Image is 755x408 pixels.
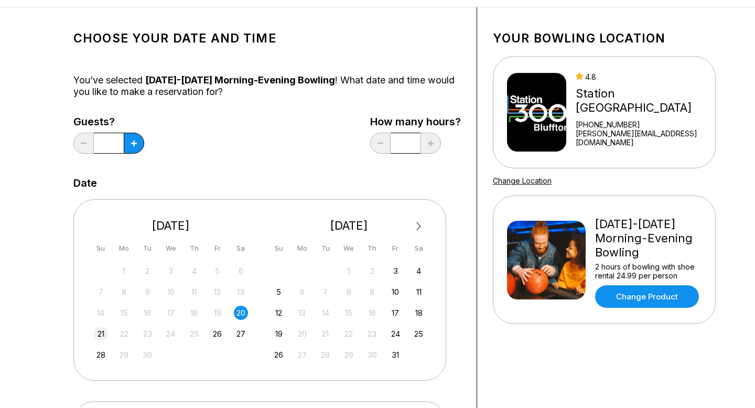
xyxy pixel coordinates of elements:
div: Not available Tuesday, September 9th, 2025 [141,285,155,299]
div: Mo [295,241,309,255]
a: [PERSON_NAME][EMAIL_ADDRESS][DOMAIN_NAME] [576,129,711,147]
div: Not available Thursday, September 25th, 2025 [187,327,201,341]
div: Tu [141,241,155,255]
div: You’ve selected ! What date and time would you like to make a reservation for? [73,74,461,98]
div: Not available Wednesday, October 1st, 2025 [342,264,356,278]
div: Not available Friday, September 12th, 2025 [210,285,224,299]
div: Not available Friday, September 19th, 2025 [210,306,224,320]
h1: Your bowling location [493,31,716,46]
div: Not available Saturday, September 13th, 2025 [234,285,248,299]
div: Not available Monday, October 6th, 2025 [295,285,309,299]
div: Not available Wednesday, September 3rd, 2025 [164,264,178,278]
div: month 2025-10 [271,263,428,362]
div: Not available Sunday, September 7th, 2025 [94,285,108,299]
div: Not available Wednesday, September 24th, 2025 [164,327,178,341]
div: We [164,241,178,255]
div: Not available Wednesday, October 22nd, 2025 [342,327,356,341]
div: Tu [318,241,332,255]
label: How many hours? [370,116,461,127]
div: Not available Saturday, September 6th, 2025 [234,264,248,278]
div: Choose Saturday, October 25th, 2025 [412,327,426,341]
div: Fr [210,241,224,255]
div: Not available Tuesday, September 2nd, 2025 [141,264,155,278]
div: Not available Monday, September 8th, 2025 [117,285,131,299]
div: Not available Tuesday, September 16th, 2025 [141,306,155,320]
span: [DATE]-[DATE] Morning-Evening Bowling [145,74,335,85]
div: Not available Tuesday, October 28th, 2025 [318,348,332,362]
div: Not available Thursday, October 23rd, 2025 [365,327,379,341]
div: Su [272,241,286,255]
div: Choose Saturday, October 11th, 2025 [412,285,426,299]
div: Not available Thursday, October 9th, 2025 [365,285,379,299]
div: [DATE] [268,219,430,233]
div: Choose Saturday, September 20th, 2025 [234,306,248,320]
div: Sa [412,241,426,255]
div: Choose Sunday, September 28th, 2025 [94,348,108,362]
div: 2 hours of bowling with shoe rental 24.99 per person [595,262,702,280]
div: Choose Friday, October 31st, 2025 [389,348,403,362]
div: Choose Sunday, October 26th, 2025 [272,348,286,362]
div: Su [94,241,108,255]
div: Not available Thursday, October 16th, 2025 [365,306,379,320]
div: Sa [234,241,248,255]
div: [DATE]-[DATE] Morning-Evening Bowling [595,217,702,260]
div: [PHONE_NUMBER] [576,120,711,129]
div: 4.8 [576,72,711,81]
div: Th [187,241,201,255]
div: Not available Wednesday, October 8th, 2025 [342,285,356,299]
div: Not available Monday, October 20th, 2025 [295,327,309,341]
div: Not available Wednesday, September 17th, 2025 [164,306,178,320]
label: Date [73,177,97,189]
div: Not available Monday, October 27th, 2025 [295,348,309,362]
div: Not available Tuesday, October 21st, 2025 [318,327,332,341]
div: Not available Friday, September 5th, 2025 [210,264,224,278]
h1: Choose your Date and time [73,31,461,46]
div: Fr [389,241,403,255]
div: Not available Thursday, October 30th, 2025 [365,348,379,362]
div: Not available Thursday, October 2nd, 2025 [365,264,379,278]
div: Choose Saturday, September 27th, 2025 [234,327,248,341]
div: Th [365,241,379,255]
div: Not available Wednesday, October 15th, 2025 [342,306,356,320]
div: Not available Monday, September 29th, 2025 [117,348,131,362]
div: Not available Wednesday, October 29th, 2025 [342,348,356,362]
div: Not available Tuesday, September 23rd, 2025 [141,327,155,341]
a: Change Location [493,176,552,185]
div: month 2025-09 [92,263,250,362]
div: Not available Sunday, September 14th, 2025 [94,306,108,320]
div: Not available Tuesday, October 7th, 2025 [318,285,332,299]
div: Not available Tuesday, September 30th, 2025 [141,348,155,362]
div: Choose Saturday, October 18th, 2025 [412,306,426,320]
div: Not available Tuesday, October 14th, 2025 [318,306,332,320]
img: Station 300 Bluffton [507,73,566,152]
div: Choose Sunday, September 21st, 2025 [94,327,108,341]
img: Friday-Sunday Morning-Evening Bowling [507,221,586,299]
div: Choose Sunday, October 19th, 2025 [272,327,286,341]
div: Not available Wednesday, September 10th, 2025 [164,285,178,299]
div: Not available Monday, September 22nd, 2025 [117,327,131,341]
a: Change Product [595,285,699,308]
div: Station [GEOGRAPHIC_DATA] [576,87,711,115]
div: Choose Friday, September 26th, 2025 [210,327,224,341]
div: Choose Sunday, October 12th, 2025 [272,306,286,320]
div: Not available Monday, September 15th, 2025 [117,306,131,320]
div: Choose Sunday, October 5th, 2025 [272,285,286,299]
div: Mo [117,241,131,255]
div: Choose Friday, October 3rd, 2025 [389,264,403,278]
label: Guests? [73,116,144,127]
div: Choose Friday, October 10th, 2025 [389,285,403,299]
div: Not available Thursday, September 18th, 2025 [187,306,201,320]
div: [DATE] [90,219,252,233]
div: Not available Monday, September 1st, 2025 [117,264,131,278]
div: Choose Friday, October 17th, 2025 [389,306,403,320]
div: Choose Friday, October 24th, 2025 [389,327,403,341]
div: We [342,241,356,255]
div: Not available Thursday, September 11th, 2025 [187,285,201,299]
div: Choose Saturday, October 4th, 2025 [412,264,426,278]
button: Next Month [411,218,427,235]
div: Not available Thursday, September 4th, 2025 [187,264,201,278]
div: Not available Monday, October 13th, 2025 [295,306,309,320]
